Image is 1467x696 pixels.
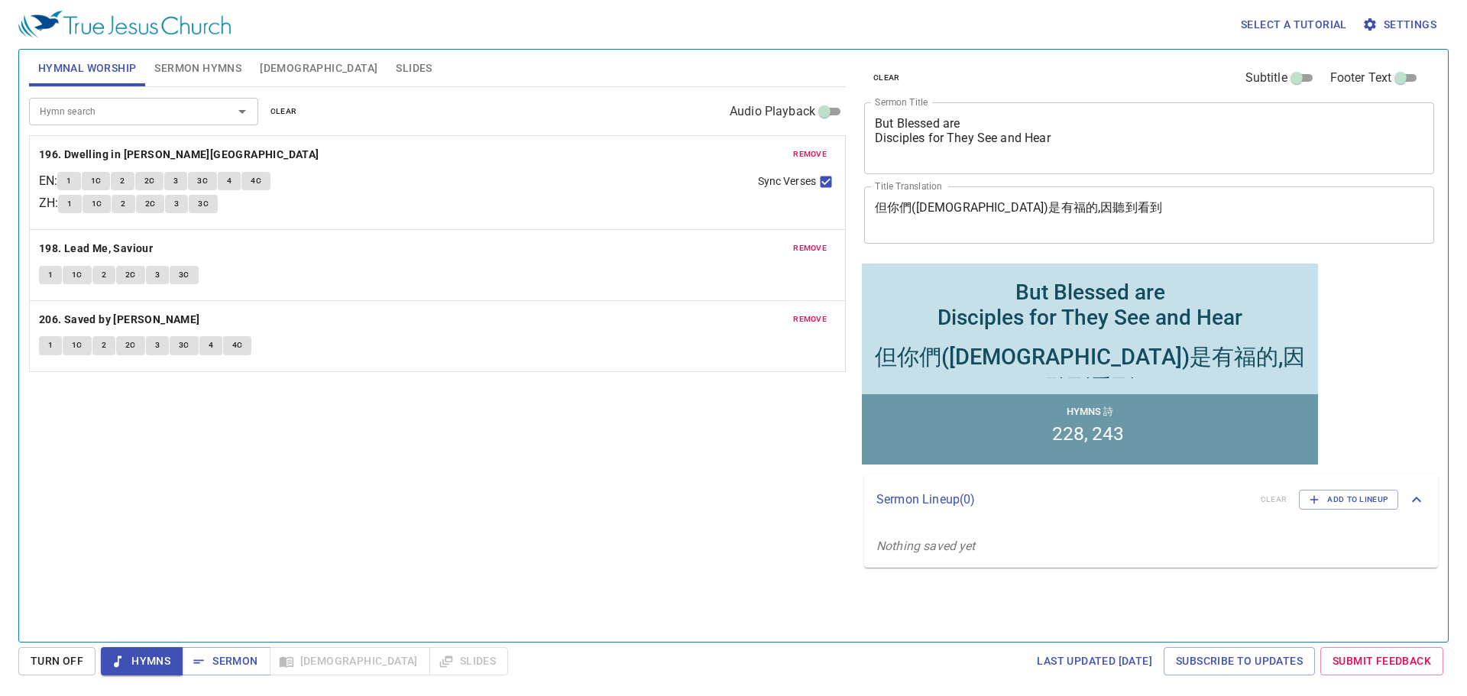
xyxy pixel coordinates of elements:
[125,338,136,352] span: 2C
[18,11,231,38] img: True Jesus Church
[72,268,83,282] span: 1C
[48,268,53,282] span: 1
[121,197,125,211] span: 2
[182,647,270,675] button: Sermon
[125,268,136,282] span: 2C
[241,172,270,190] button: 4C
[165,195,188,213] button: 3
[39,172,57,190] p: EN :
[199,336,222,354] button: 4
[858,260,1322,468] iframe: from-child
[876,490,1248,509] p: Sermon Lineup ( 0 )
[57,172,80,190] button: 1
[116,266,145,284] button: 2C
[876,539,976,553] i: Nothing saved yet
[1245,69,1287,87] span: Subtitle
[72,338,83,352] span: 1C
[39,239,153,258] b: 198. Lead Me, Saviour
[197,174,208,188] span: 3C
[218,172,241,190] button: 4
[67,197,72,211] span: 1
[146,336,169,354] button: 3
[730,102,815,121] span: Audio Playback
[784,310,836,329] button: remove
[174,197,179,211] span: 3
[82,172,111,190] button: 1C
[39,336,62,354] button: 1
[92,266,115,284] button: 2
[1037,652,1152,671] span: Last updated [DATE]
[170,336,199,354] button: 3C
[209,338,213,352] span: 4
[1299,490,1398,510] button: Add to Lineup
[135,172,164,190] button: 2C
[39,145,322,164] button: 196. Dwelling in [PERSON_NAME][GEOGRAPHIC_DATA]
[39,310,202,329] button: 206. Saved by [PERSON_NAME]
[18,647,96,675] button: Turn Off
[39,194,58,212] p: ZH :
[155,268,160,282] span: 3
[261,102,306,121] button: clear
[102,268,106,282] span: 2
[31,652,83,671] span: Turn Off
[48,338,53,352] span: 1
[155,338,160,352] span: 3
[1031,647,1158,675] a: Last updated [DATE]
[1359,11,1443,39] button: Settings
[232,338,243,352] span: 4C
[63,266,92,284] button: 1C
[784,145,836,163] button: remove
[793,241,827,255] span: remove
[113,652,170,671] span: Hymns
[793,147,827,161] span: remove
[136,195,165,213] button: 2C
[1176,652,1303,671] span: Subscribe to Updates
[1333,652,1431,671] span: Submit Feedback
[63,336,92,354] button: 1C
[144,174,155,188] span: 2C
[784,239,836,257] button: remove
[92,336,115,354] button: 2
[38,59,137,78] span: Hymnal Worship
[120,174,125,188] span: 2
[758,173,816,189] span: Sync Verses
[164,172,187,190] button: 3
[875,200,1423,229] textarea: 但你們([DEMOGRAPHIC_DATA])是有福的,因聽到看到
[102,338,106,352] span: 2
[154,59,241,78] span: Sermon Hymns
[92,197,102,211] span: 1C
[101,647,183,675] button: Hymns
[179,268,189,282] span: 3C
[1235,11,1353,39] button: Select a tutorial
[227,174,232,188] span: 4
[1330,69,1392,87] span: Footer Text
[39,145,319,164] b: 196. Dwelling in [PERSON_NAME][GEOGRAPHIC_DATA]
[66,174,71,188] span: 1
[39,266,62,284] button: 1
[260,59,377,78] span: [DEMOGRAPHIC_DATA]
[1241,15,1347,34] span: Select a tutorial
[875,116,1423,160] textarea: But Blessed are Disciples for They See and Hear
[39,310,200,329] b: 206. Saved by [PERSON_NAME]
[1309,493,1388,507] span: Add to Lineup
[145,197,156,211] span: 2C
[1320,647,1443,675] a: Submit Feedback
[232,101,253,122] button: Open
[864,69,909,87] button: clear
[793,312,827,326] span: remove
[864,474,1438,525] div: Sermon Lineup(0)clearAdd to Lineup
[251,174,261,188] span: 4C
[194,652,257,671] span: Sermon
[112,195,134,213] button: 2
[188,172,217,190] button: 3C
[270,105,297,118] span: clear
[396,59,432,78] span: Slides
[111,172,134,190] button: 2
[91,174,102,188] span: 1C
[39,239,156,258] button: 198. Lead Me, Saviour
